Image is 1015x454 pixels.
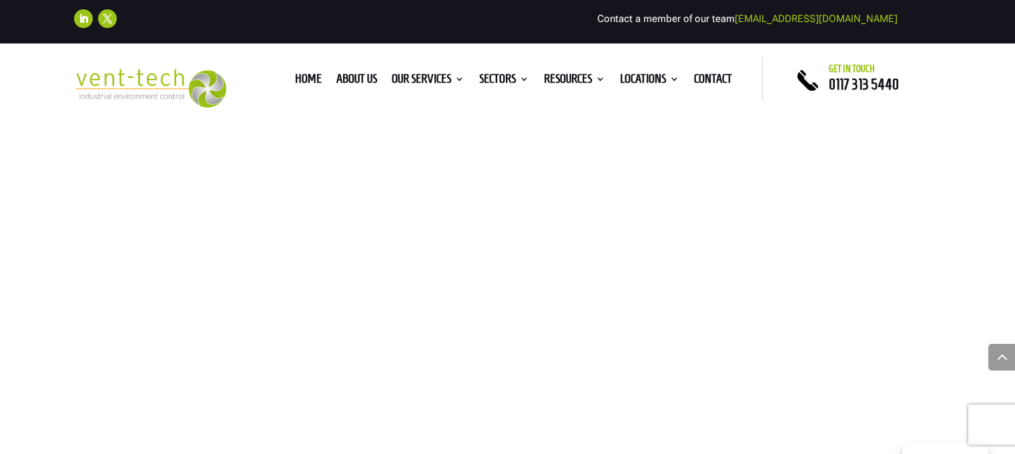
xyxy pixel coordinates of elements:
[735,13,898,25] a: [EMAIL_ADDRESS][DOMAIN_NAME]
[694,74,732,89] a: Contact
[74,69,227,108] img: 2023-09-27T08_35_16.549ZVENT-TECH---Clear-background
[295,74,322,89] a: Home
[597,13,898,25] span: Contact a member of our team
[829,76,899,92] a: 0117 313 5440
[620,74,679,89] a: Locations
[336,74,377,89] a: About us
[829,63,875,74] span: Get in touch
[479,74,529,89] a: Sectors
[544,74,605,89] a: Resources
[392,74,464,89] a: Our Services
[74,9,93,28] a: Follow on LinkedIn
[98,9,117,28] a: Follow on X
